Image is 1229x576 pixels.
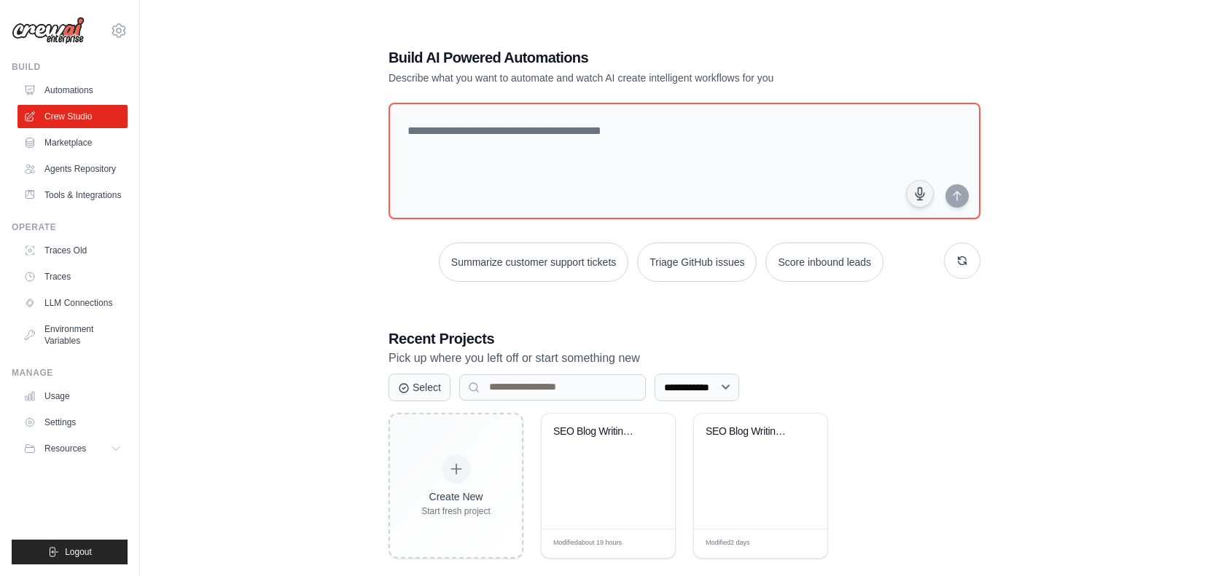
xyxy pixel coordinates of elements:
[17,437,128,460] button: Resources
[389,374,450,401] button: Select
[389,71,878,85] p: Describe what you want to automate and watch AI create intelligent workflows for you
[641,538,653,549] span: Edit
[637,242,757,282] button: Triage GitHub issues
[17,265,128,288] a: Traces
[17,131,128,154] a: Marketplace
[17,411,128,434] a: Settings
[439,242,628,282] button: Summarize customer support tickets
[553,425,641,438] div: SEO Blog Writing Automation
[389,349,980,368] p: Pick up where you left off or start something new
[421,505,491,517] div: Start fresh project
[944,242,980,279] button: Get new suggestions
[793,538,805,549] span: Edit
[44,443,86,454] span: Resources
[389,328,980,349] h3: Recent Projects
[906,180,934,208] button: Click to speak your automation idea
[12,540,128,564] button: Logout
[17,184,128,207] a: Tools & Integrations
[12,221,128,233] div: Operate
[12,61,128,73] div: Build
[17,317,128,352] a: Environment Variables
[17,291,128,315] a: LLM Connections
[17,239,128,262] a: Traces Old
[65,546,92,558] span: Logout
[12,17,85,44] img: Logo
[12,367,128,379] div: Manage
[765,242,883,282] button: Score inbound leads
[17,384,128,408] a: Usage
[389,47,878,68] h1: Build AI Powered Automations
[706,425,794,438] div: SEO Blog Writing Automation
[553,538,622,548] span: Modified about 19 hours
[17,79,128,102] a: Automations
[17,105,128,128] a: Crew Studio
[17,157,128,181] a: Agents Repository
[706,538,750,548] span: Modified 2 days
[421,489,491,504] div: Create New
